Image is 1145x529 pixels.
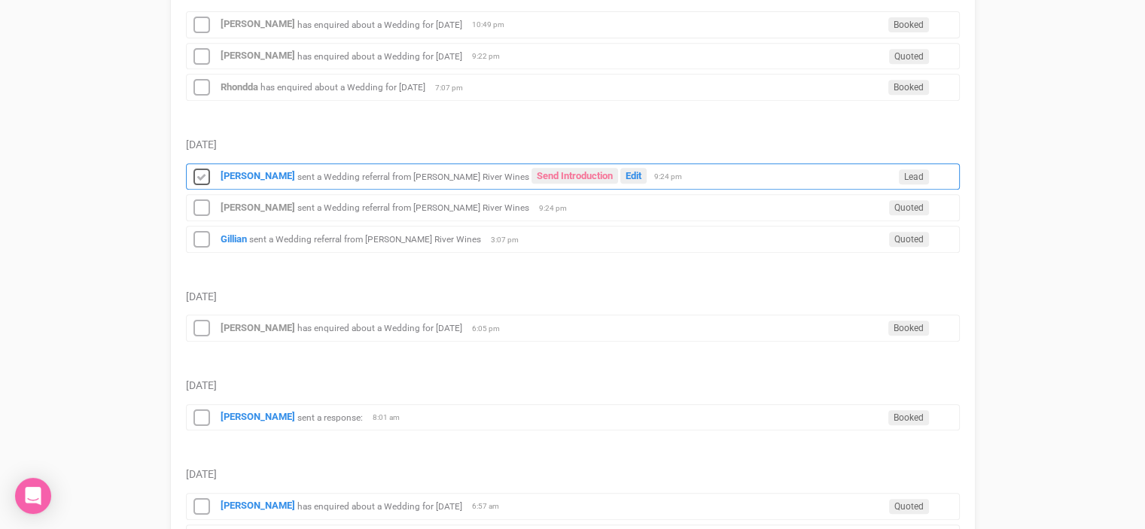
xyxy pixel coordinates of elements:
[889,232,929,247] span: Quoted
[888,410,929,425] span: Booked
[472,501,510,512] span: 6:57 am
[472,324,510,334] span: 6:05 pm
[186,291,960,303] h5: [DATE]
[221,50,295,61] a: [PERSON_NAME]
[221,81,258,93] a: Rhondda
[297,323,462,333] small: has enquired about a Wedding for [DATE]
[888,321,929,336] span: Booked
[899,169,929,184] span: Lead
[654,172,692,182] span: 9:24 pm
[297,202,529,213] small: sent a Wedding referral from [PERSON_NAME] River Wines
[186,380,960,391] h5: [DATE]
[889,49,929,64] span: Quoted
[221,411,295,422] a: [PERSON_NAME]
[221,500,295,511] a: [PERSON_NAME]
[221,233,247,245] a: Gillian
[221,322,295,333] a: [PERSON_NAME]
[491,235,528,245] span: 3:07 pm
[435,83,473,93] span: 7:07 pm
[297,500,462,511] small: has enquired about a Wedding for [DATE]
[297,412,363,422] small: sent a response:
[221,202,295,213] a: [PERSON_NAME]
[297,171,529,181] small: sent a Wedding referral from [PERSON_NAME] River Wines
[249,234,481,245] small: sent a Wedding referral from [PERSON_NAME] River Wines
[539,203,577,214] span: 9:24 pm
[260,82,425,93] small: has enquired about a Wedding for [DATE]
[472,20,510,30] span: 10:49 pm
[888,80,929,95] span: Booked
[297,19,462,29] small: has enquired about a Wedding for [DATE]
[889,499,929,514] span: Quoted
[373,412,410,423] span: 8:01 am
[186,139,960,150] h5: [DATE]
[472,51,510,62] span: 9:22 pm
[888,17,929,32] span: Booked
[297,50,462,61] small: has enquired about a Wedding for [DATE]
[221,18,295,29] a: [PERSON_NAME]
[221,170,295,181] a: [PERSON_NAME]
[531,168,618,184] a: Send Introduction
[889,200,929,215] span: Quoted
[186,469,960,480] h5: [DATE]
[15,478,51,514] div: Open Intercom Messenger
[620,168,647,184] a: Edit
